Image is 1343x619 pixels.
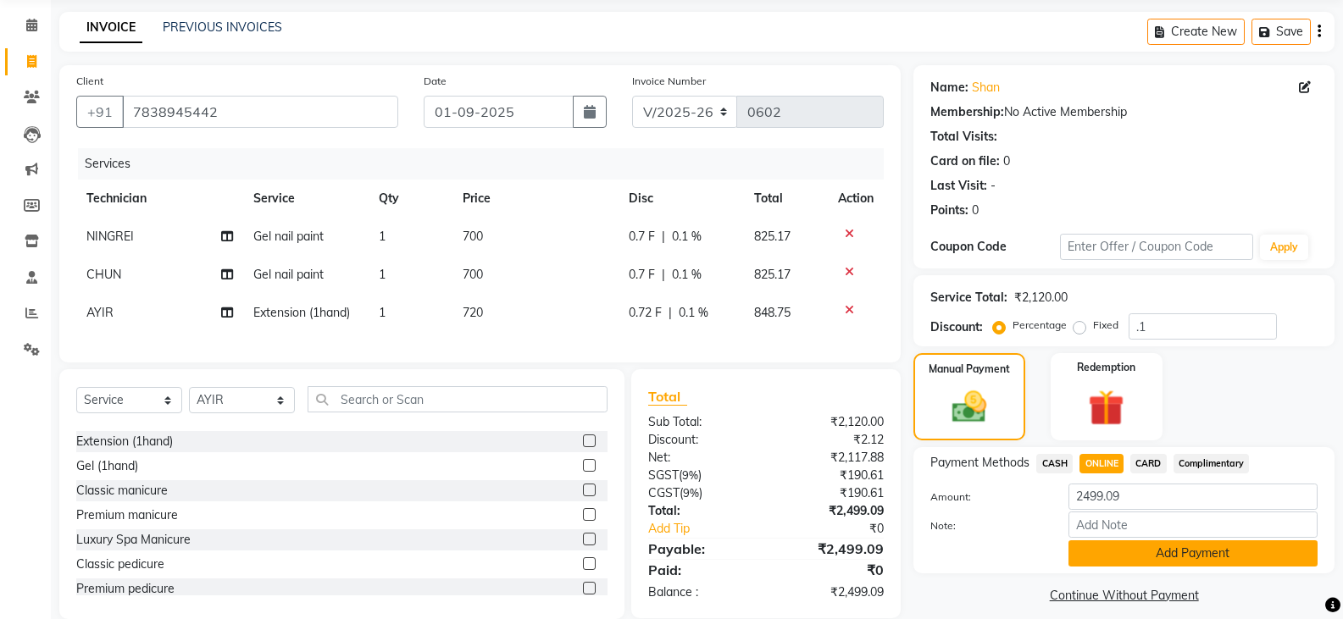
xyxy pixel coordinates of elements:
[918,489,1055,505] label: Amount:
[754,267,791,282] span: 825.17
[766,467,896,484] div: ₹190.61
[253,229,324,244] span: Gel nail paint
[766,484,896,502] div: ₹190.61
[662,228,665,246] span: |
[1077,360,1135,375] label: Redemption
[930,454,1029,472] span: Payment Methods
[828,180,884,218] th: Action
[76,74,103,89] label: Client
[917,587,1331,605] a: Continue Without Payment
[1079,454,1124,473] span: ONLINE
[76,531,191,549] div: Luxury Spa Manicure
[629,266,655,284] span: 0.7 F
[635,583,766,601] div: Balance :
[1068,484,1318,510] input: Amount
[930,79,968,97] div: Name:
[766,449,896,467] div: ₹2,117.88
[78,148,896,180] div: Services
[991,177,996,195] div: -
[766,560,896,580] div: ₹0
[679,304,708,322] span: 0.1 %
[369,180,452,218] th: Qty
[1130,454,1167,473] span: CARD
[1060,234,1253,260] input: Enter Offer / Coupon Code
[379,305,386,320] span: 1
[76,580,175,598] div: Premium pedicure
[635,502,766,520] div: Total:
[672,228,702,246] span: 0.1 %
[930,202,968,219] div: Points:
[683,486,699,500] span: 9%
[635,539,766,559] div: Payable:
[379,267,386,282] span: 1
[76,180,243,218] th: Technician
[788,520,896,538] div: ₹0
[930,238,1059,256] div: Coupon Code
[941,387,997,427] img: _cash.svg
[930,177,987,195] div: Last Visit:
[86,229,134,244] span: NINGREI
[635,413,766,431] div: Sub Total:
[1003,152,1010,170] div: 0
[1013,318,1067,333] label: Percentage
[76,555,164,573] div: Classic pedicure
[648,388,687,406] span: Total
[972,79,1000,97] a: Shan
[80,13,142,43] a: INVOICE
[766,431,896,449] div: ₹2.12
[1068,511,1318,538] input: Add Note
[930,128,997,146] div: Total Visits:
[1260,235,1308,260] button: Apply
[379,229,386,244] span: 1
[672,266,702,284] span: 0.1 %
[930,103,1004,121] div: Membership:
[86,267,121,282] span: CHUN
[635,431,766,449] div: Discount:
[122,96,398,128] input: Search by Name/Mobile/Email/Code
[463,267,483,282] span: 700
[629,304,662,322] span: 0.72 F
[744,180,828,218] th: Total
[1093,318,1118,333] label: Fixed
[308,386,608,412] input: Search or Scan
[1147,19,1245,45] button: Create New
[635,484,766,502] div: ( )
[1251,19,1311,45] button: Save
[253,267,324,282] span: Gel nail paint
[76,482,168,500] div: Classic manicure
[972,202,979,219] div: 0
[754,229,791,244] span: 825.17
[669,304,672,322] span: |
[635,467,766,484] div: ( )
[754,305,791,320] span: 848.75
[635,520,788,538] a: Add Tip
[918,518,1055,533] label: Note:
[1036,454,1073,473] span: CASH
[243,180,369,218] th: Service
[424,74,447,89] label: Date
[648,485,680,500] span: CGST
[463,305,483,320] span: 720
[1014,289,1068,307] div: ₹2,120.00
[253,305,350,320] span: Extension (1hand)
[1174,454,1250,473] span: Complimentary
[86,305,114,320] span: AYIR
[648,467,679,483] span: SGST
[463,229,483,244] span: 700
[930,103,1318,121] div: No Active Membership
[930,289,1007,307] div: Service Total:
[76,506,178,524] div: Premium manicure
[766,583,896,601] div: ₹2,499.09
[452,180,619,218] th: Price
[766,539,896,559] div: ₹2,499.09
[629,228,655,246] span: 0.7 F
[632,74,706,89] label: Invoice Number
[76,96,124,128] button: +91
[1077,385,1135,430] img: _gift.svg
[682,468,698,482] span: 9%
[163,19,282,35] a: PREVIOUS INVOICES
[635,449,766,467] div: Net:
[619,180,744,218] th: Disc
[766,413,896,431] div: ₹2,120.00
[930,152,1000,170] div: Card on file:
